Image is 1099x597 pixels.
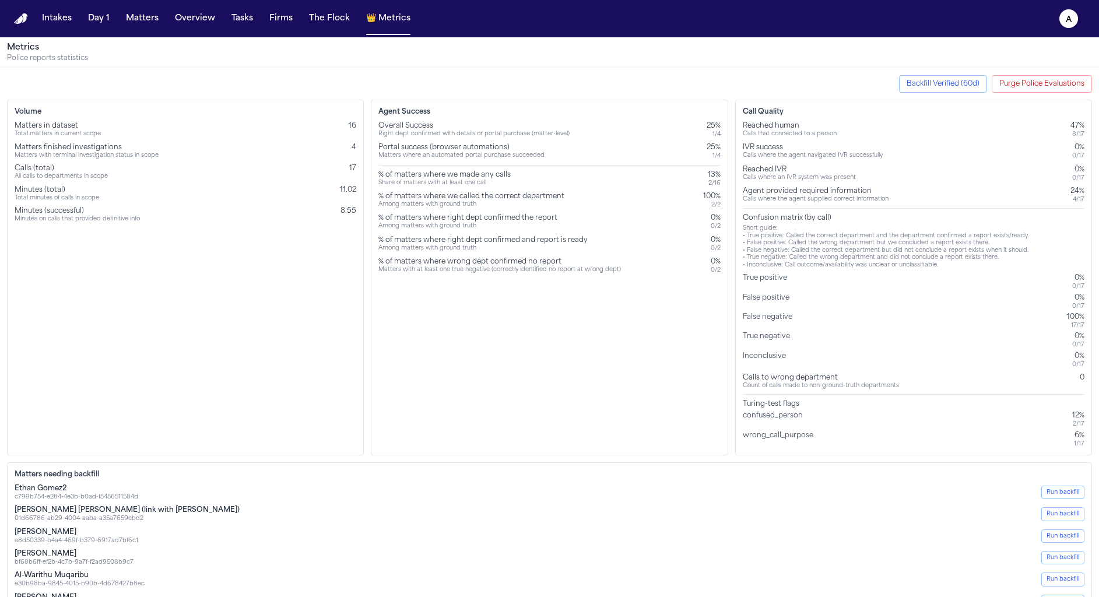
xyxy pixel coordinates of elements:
h3: Agent Success [378,107,720,117]
div: 0 / 17 [1072,341,1084,349]
div: 100% [703,192,721,201]
div: Portal success (browser automations) [378,143,545,152]
span: Metrics [378,13,410,24]
div: Calls where an IVR system was present [743,174,856,182]
div: 0 / 2 [711,266,721,274]
div: 6% [1074,431,1084,440]
div: Right dept confirmed with details or portal purchase (matter-level) [378,131,570,138]
div: 0% [711,257,721,266]
div: 1 / 17 [1074,440,1084,448]
div: 0 / 17 [1072,152,1084,160]
button: crownMetrics [361,8,415,29]
div: False negative [743,312,797,329]
img: Finch Logo [14,13,28,24]
div: 25% [707,121,721,131]
div: 0% [1072,273,1084,283]
div: % of matters where right dept confirmed the report [378,213,557,223]
div: True positive [743,273,792,290]
button: Run backfill [1041,529,1084,543]
button: Run backfill [1041,486,1084,499]
h3: Volume [15,107,356,117]
span: 0 [1080,374,1084,381]
div: Share of matters with at least one call [378,180,511,187]
div: Ethan Gomez2 [15,484,138,493]
button: Tasks [227,8,258,29]
div: Total matters in current scope [15,131,101,138]
div: 2 / 16 [708,180,721,187]
text: a [1066,16,1072,24]
div: % of matters where we made any calls [378,170,511,180]
div: Calls where the agent navigated IVR successfully [743,152,883,160]
button: Run backfill [1041,551,1084,564]
div: [PERSON_NAME] [PERSON_NAME] (link with [PERSON_NAME]) [15,505,240,515]
div: 4 / 17 [1070,196,1084,203]
div: Overall Success [378,121,570,131]
div: 47% [1070,121,1084,131]
div: 12% [1072,411,1084,420]
div: [PERSON_NAME] [15,549,134,559]
div: Total minutes of calls in scope [15,195,99,202]
div: 13% [708,170,721,180]
div: 1 / 4 [707,152,721,160]
div: 0% [711,236,721,245]
div: Matters finished investigations [15,143,159,152]
span: 4 [352,144,356,151]
div: 0 / 2 [711,245,721,252]
h1: Metrics [7,42,1092,54]
div: Among matters with ground truth [378,223,557,230]
div: 100% [1067,312,1084,322]
div: Minutes (total) [15,185,99,195]
div: 0% [1072,332,1084,341]
button: Intakes [37,8,76,29]
div: 2 / 17 [1072,420,1084,428]
div: Matters with terminal investigation status in scope [15,152,159,160]
div: 24% [1070,187,1084,196]
button: Matters [121,8,163,29]
div: Calls where the agent supplied correct information [743,196,889,203]
span: 17 [349,165,356,172]
div: Calls to wrong department [743,373,899,382]
div: 01d66786-ab29-4004-aaba-a35a7659ebd2 [15,515,240,522]
a: Home [14,13,28,24]
span: crown [366,13,376,24]
div: Count of calls made to non-ground-truth departments [743,382,899,390]
div: IVR success [743,143,883,152]
div: 1 / 4 [707,131,721,138]
button: Run backfill [1041,573,1084,586]
div: Reached IVR [743,165,856,174]
div: 17 / 17 [1067,322,1084,329]
div: Turing-test flags [743,399,1084,409]
div: Minutes on calls that provided definitive info [15,216,140,223]
div: Al-Warithu Muqaribu [15,571,145,580]
span: 8.55 [340,208,356,215]
div: 8 / 17 [1070,131,1084,138]
div: bf68b6ff-ef2b-4c7b-9a7f-f2ad9508b9c7 [15,559,134,566]
div: Minutes (successful) [15,206,140,216]
div: 0 / 17 [1072,174,1084,182]
a: Firms [265,8,297,29]
div: Inconclusive [743,352,791,368]
div: Among matters with ground truth [378,245,588,252]
button: The Flock [304,8,354,29]
div: 0 / 17 [1072,283,1084,290]
div: Short guide: • True positive: Called the correct department and the department confirmed a report... [743,225,1084,269]
div: confused_person [743,411,807,428]
button: Day 1 [83,8,114,29]
div: [PERSON_NAME] [15,528,138,537]
p: Police reports statistics [7,54,1092,63]
button: Run backfill [1041,507,1084,521]
div: 2 / 2 [703,201,721,209]
div: All calls to departments in scope [15,173,108,181]
div: Agent provided required information [743,187,889,196]
div: wrong_call_purpose [743,431,818,448]
div: c799b754-e284-4e3b-b0ad-f5456511584d [15,493,138,501]
div: 25% [707,143,721,152]
div: Calls (total) [15,164,108,173]
span: 11.02 [340,187,356,194]
div: % of matters where right dept confirmed and report is ready [378,236,588,245]
div: 0% [1072,143,1084,152]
